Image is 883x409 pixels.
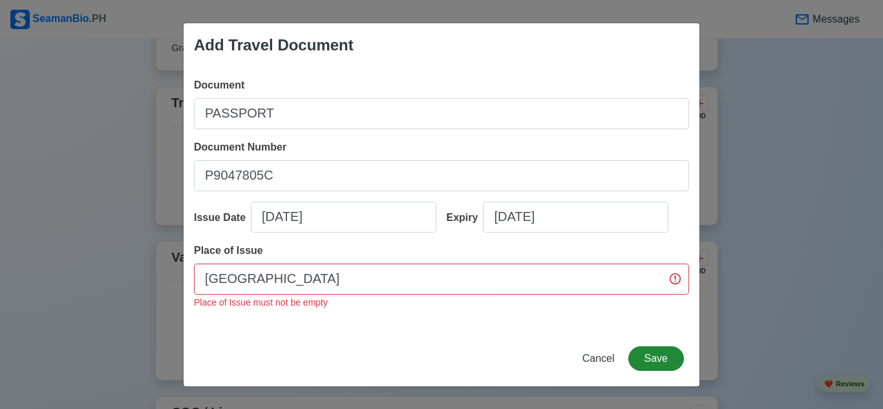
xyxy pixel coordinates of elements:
div: Add Travel Document [194,34,354,57]
input: Ex: P12345678B [194,160,689,191]
span: Document [194,79,244,90]
span: Place of Issue [194,245,263,256]
div: Expiry [447,210,484,225]
button: Save [628,346,684,371]
div: Issue Date [194,210,251,225]
span: Cancel [582,353,615,364]
button: Cancel [574,346,623,371]
span: Document Number [194,142,286,152]
input: Ex: Passport [194,98,689,129]
small: Place of Issue must not be empty [194,297,328,308]
input: Ex: Cebu City [194,264,689,295]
